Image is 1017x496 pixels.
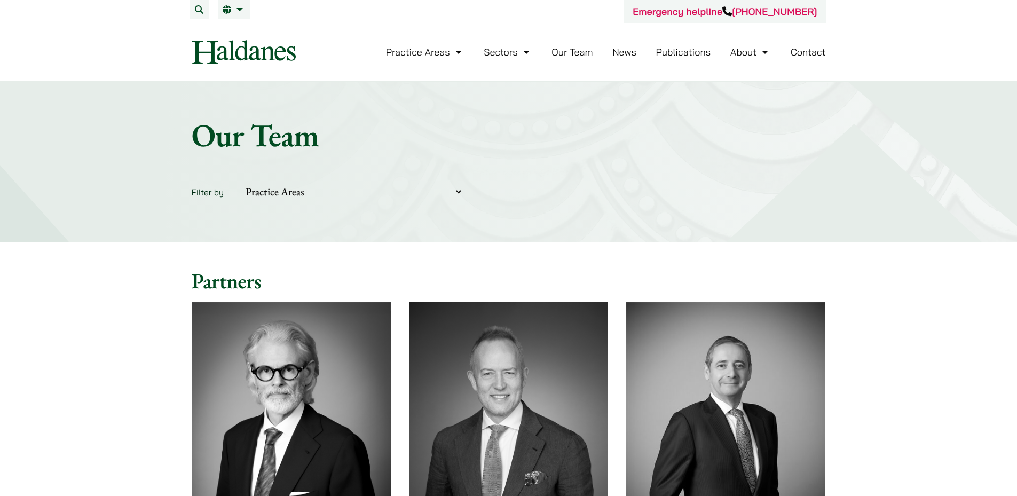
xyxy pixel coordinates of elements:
a: About [730,46,771,58]
a: Emergency helpline[PHONE_NUMBER] [633,5,817,18]
a: Sectors [484,46,532,58]
label: Filter by [192,187,224,198]
a: News [612,46,636,58]
a: Practice Areas [386,46,464,58]
a: EN [223,5,246,14]
a: Our Team [551,46,593,58]
a: Contact [791,46,826,58]
img: Logo of Haldanes [192,40,296,64]
h2: Partners [192,268,826,294]
a: Publications [656,46,711,58]
h1: Our Team [192,116,826,154]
